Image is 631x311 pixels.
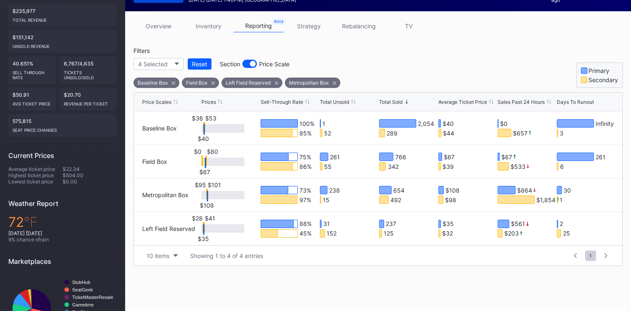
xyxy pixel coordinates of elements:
a: overview [133,20,184,33]
div: $40 [193,135,214,142]
a: rebalancing [334,20,384,33]
div: $22.34 [63,166,117,172]
div: Field Box [182,78,219,88]
div: $28 [192,215,203,222]
div: Avg ticket price [13,98,52,106]
button: 10 items [142,250,182,261]
div: $203 [504,230,519,237]
div: Showing 1 to 4 of 4 entries [190,252,263,259]
div: Baseline Box [133,78,179,88]
div: $35 [193,235,214,242]
div: 30 [563,186,571,194]
div: Total Sold [379,99,402,105]
div: Prices [201,99,216,105]
div: 2,054 [418,120,434,127]
div: 766 [395,153,406,161]
div: 40.651% [8,56,56,84]
a: reporting [234,20,284,33]
div: $151,142 [8,30,117,53]
div: Metropolitan Box [285,78,340,88]
div: 72 [8,214,117,230]
a: TV [384,20,434,33]
div: Section Price Scale [220,60,289,68]
div: $533 [510,163,525,170]
div: Average Ticket Price [438,99,487,105]
div: 654 [393,186,405,194]
div: Filters [133,47,340,54]
div: Sell Through Rate [13,67,52,80]
div: $67 [444,153,455,161]
div: 2 [560,220,563,228]
div: $39 [442,163,454,170]
span: 1 [585,251,596,261]
div: $561 [511,220,525,228]
div: 261 [596,153,606,161]
div: $40 [442,120,454,127]
div: Field Box [142,158,167,165]
button: 4 Selected [133,58,184,70]
div: $657 [513,129,528,137]
div: 55 [324,163,332,170]
div: seat price changes [13,124,113,133]
button: Reset [188,58,211,70]
div: $44 [443,129,454,137]
div: Primary [588,67,609,74]
div: 3 [560,129,563,137]
div: Metropolitan Box [142,191,189,198]
div: $36 [192,115,203,122]
div: $0 [500,120,508,127]
div: 1 [559,196,562,203]
div: $235,977 [8,4,117,27]
div: Left Field Reserved [221,78,282,88]
div: Current Prices [8,151,117,160]
div: 342 [387,163,398,170]
div: 31 [323,220,330,228]
div: 52 [324,129,331,137]
div: Tickets Unsold/Sold [64,67,113,80]
text: Gametime [72,302,94,307]
text: StubHub [72,280,91,285]
span: ℉ [24,214,38,230]
div: Baseline Box [142,125,177,132]
div: Marketplaces [8,257,117,266]
div: $53 [205,115,216,122]
div: 75 % [299,153,311,161]
div: 492 [390,196,401,203]
div: 88 % [299,220,312,228]
div: $35 [442,220,454,228]
div: $108 [445,186,460,194]
div: Left Field Reserved [142,225,195,232]
div: $504.00 [63,172,117,178]
div: [DATE] [DATE] [8,230,117,236]
div: 9 % chance of rain [8,236,117,243]
div: 15 [323,196,329,203]
div: 1 [322,120,325,127]
div: $95 [195,181,206,188]
div: Secondary [588,76,618,83]
div: Infinity [596,120,614,127]
div: 45 % [299,230,312,237]
div: 10 items [146,252,169,259]
div: 4 Selected [138,60,168,68]
div: $32 [442,230,453,237]
div: $101 [208,181,221,188]
div: 86 % [299,163,312,170]
div: 100 % [299,120,314,127]
a: strategy [284,20,334,33]
div: Revenue per ticket [64,98,113,106]
div: 575,815 [8,114,117,137]
div: 73 % [299,186,311,194]
div: $41 [205,215,215,222]
div: 152 [327,230,337,237]
div: $98 [445,196,456,203]
div: Weather Report [8,199,117,208]
div: Average ticket price [8,166,63,172]
div: Total Unsold [320,99,349,105]
div: $0.00 [63,178,117,185]
div: Days To Runout [557,99,594,105]
div: 125 [384,230,394,237]
div: 97 % [299,196,311,203]
div: $80 [207,148,218,155]
div: 237 [386,220,396,228]
a: inventory [184,20,234,33]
